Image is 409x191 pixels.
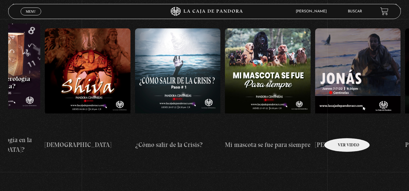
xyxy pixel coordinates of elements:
[348,10,362,13] a: Buscar
[315,19,401,159] a: [PERSON_NAME]
[8,4,19,14] button: Previous
[24,14,38,19] span: Cerrar
[380,7,388,15] a: View your shopping cart
[26,10,36,13] span: Menu
[225,19,311,159] a: Mi mascota se fue para siempre
[135,140,221,150] h4: ¿Cómo salir de la Crisis?
[293,10,333,13] span: [PERSON_NAME]
[135,19,221,159] a: ¿Cómo salir de la Crisis?
[45,140,130,150] h4: [DEMOGRAPHIC_DATA]
[315,140,401,150] h4: [PERSON_NAME]
[45,19,130,159] a: [DEMOGRAPHIC_DATA]
[391,4,401,14] button: Next
[225,140,311,150] h4: Mi mascota se fue para siempre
